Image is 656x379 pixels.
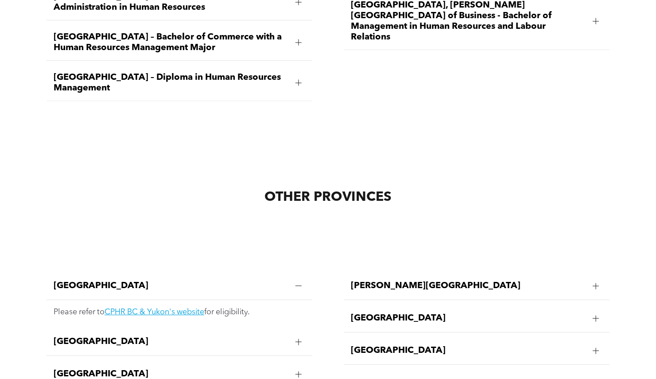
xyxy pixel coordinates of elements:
[351,281,586,291] span: [PERSON_NAME][GEOGRAPHIC_DATA]
[351,345,586,356] span: [GEOGRAPHIC_DATA]
[105,308,204,316] a: CPHR BC & Yukon's website
[54,307,305,317] p: Please refer to for eligibility.
[351,313,586,324] span: [GEOGRAPHIC_DATA]
[54,32,288,53] span: [GEOGRAPHIC_DATA] – Bachelor of Commerce with a Human Resources Management Major
[54,281,288,291] span: [GEOGRAPHIC_DATA]
[54,72,288,94] span: [GEOGRAPHIC_DATA] – Diploma in Human Resources Management
[264,191,392,204] span: OTHER PROVINCES
[54,336,288,347] span: [GEOGRAPHIC_DATA]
